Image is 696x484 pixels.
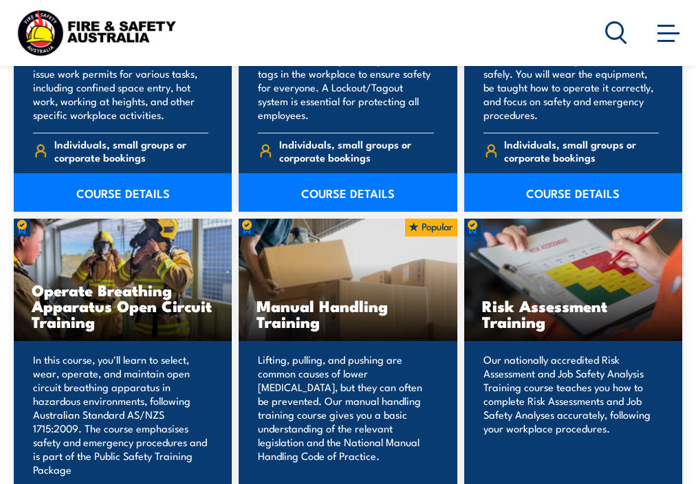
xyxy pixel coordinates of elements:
p: Lifting, pulling, and pushing are common causes of lower [MEDICAL_DATA], but they can often be pr... [258,353,433,476]
span: Individuals, small groups or corporate bookings [54,137,209,164]
p: Our nationally accredited Risk Assessment and Job Safety Analysis Training course teaches you how... [483,353,659,476]
p: In this course, you'll learn to select, wear, operate, and maintain open circuit breathing appara... [33,353,208,476]
p: This course teaches you the knowledge and understanding of using locks and tags in the workplace ... [258,39,433,122]
p: Our nationally accredited training course is for anyone who needs to issue work permits for vario... [33,39,208,122]
a: COURSE DETAILS [464,173,682,212]
a: COURSE DETAILS [14,173,232,212]
h3: Manual Handling Training [257,298,439,329]
h3: Operate Breathing Apparatus Open Circuit Training [32,282,214,329]
span: Individuals, small groups or corporate bookings [279,137,434,164]
p: In this course, participants will learn how to use breathing apparatus safely. You will wear the ... [483,39,659,122]
a: COURSE DETAILS [239,173,457,212]
span: Individuals, small groups or corporate bookings [504,137,659,164]
h3: Risk Assessment Training [482,298,664,329]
